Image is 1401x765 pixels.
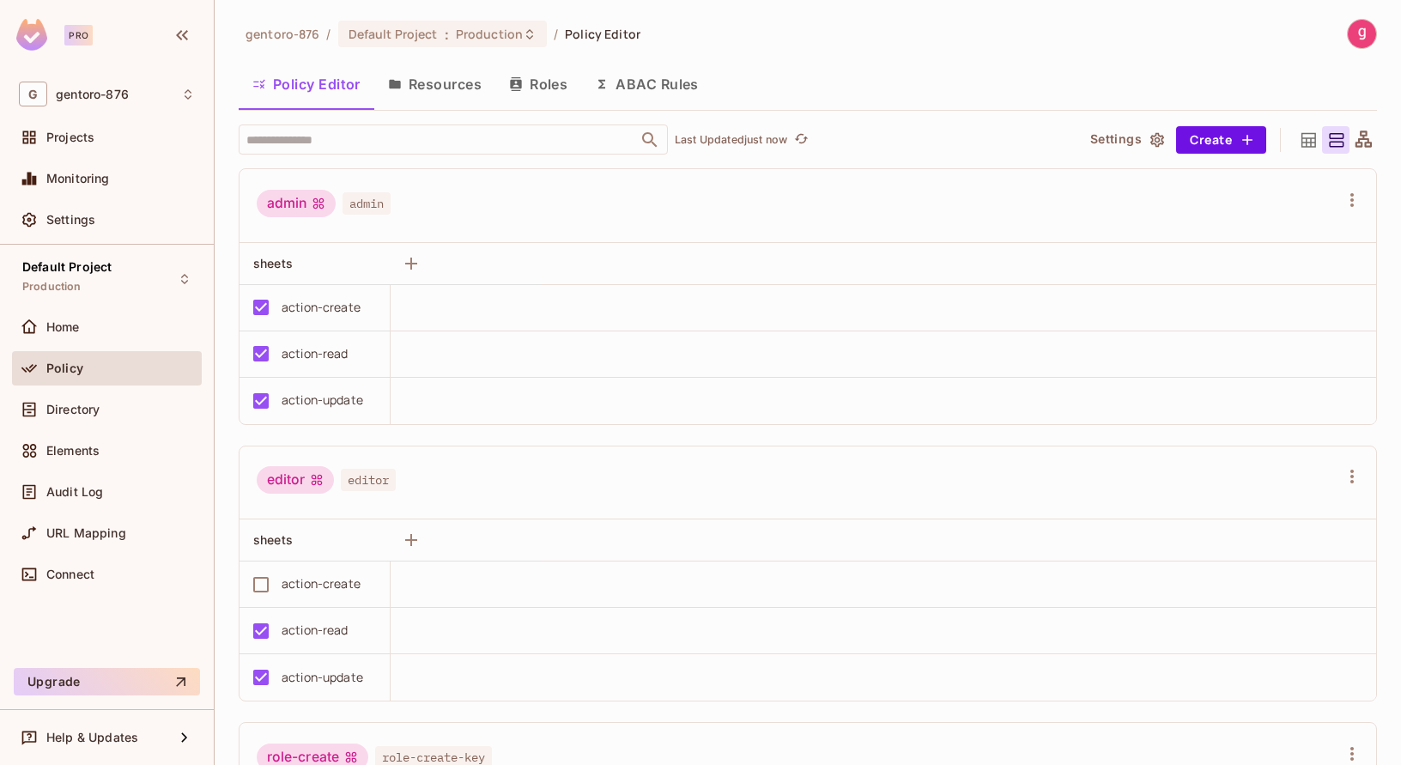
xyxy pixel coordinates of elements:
[46,403,100,416] span: Directory
[282,391,363,410] div: action-update
[456,26,523,42] span: Production
[638,128,662,152] button: Open
[46,526,126,540] span: URL Mapping
[14,668,200,695] button: Upgrade
[675,133,787,147] p: Last Updated just now
[791,130,811,150] button: refresh
[565,26,640,42] span: Policy Editor
[46,172,110,185] span: Monitoring
[794,131,809,149] span: refresh
[46,213,95,227] span: Settings
[282,298,361,317] div: action-create
[46,361,83,375] span: Policy
[239,63,374,106] button: Policy Editor
[1348,20,1376,48] img: gentoro
[1083,126,1169,154] button: Settings
[282,574,361,593] div: action-create
[46,485,103,499] span: Audit Log
[1176,126,1266,154] button: Create
[349,26,438,42] span: Default Project
[19,82,47,106] span: G
[246,26,319,42] span: the active workspace
[46,444,100,458] span: Elements
[16,19,47,51] img: SReyMgAAAABJRU5ErkJggg==
[22,280,82,294] span: Production
[343,192,391,215] span: admin
[253,532,293,547] span: sheets
[253,256,293,270] span: sheets
[46,320,80,334] span: Home
[787,130,811,150] span: Click to refresh data
[282,621,349,640] div: action-read
[282,344,349,363] div: action-read
[326,26,331,42] li: /
[374,63,495,106] button: Resources
[444,27,450,41] span: :
[282,668,363,687] div: action-update
[257,466,334,494] div: editor
[56,88,129,101] span: Workspace: gentoro-876
[495,63,581,106] button: Roles
[341,469,396,491] span: editor
[554,26,558,42] li: /
[257,190,336,217] div: admin
[64,25,93,46] div: Pro
[46,731,138,744] span: Help & Updates
[46,131,94,144] span: Projects
[46,568,94,581] span: Connect
[22,260,112,274] span: Default Project
[581,63,713,106] button: ABAC Rules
